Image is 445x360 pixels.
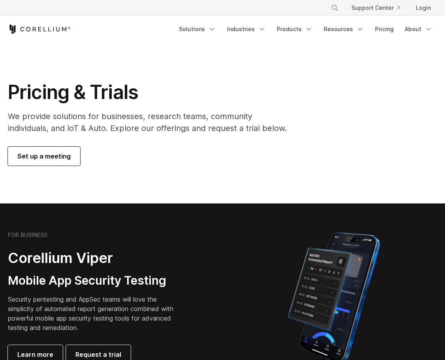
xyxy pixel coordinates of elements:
[222,22,270,36] a: Industries
[409,1,437,15] a: Login
[17,151,71,161] span: Set up a meeting
[345,1,406,15] a: Support Center
[8,24,71,34] a: Corellium Home
[174,22,221,36] a: Solutions
[319,22,369,36] a: Resources
[174,22,437,36] div: Navigation Menu
[8,231,47,239] h6: FOR BUSINESS
[8,80,289,104] h1: Pricing & Trials
[272,22,317,36] a: Products
[400,22,437,36] a: About
[8,110,289,134] p: We provide solutions for businesses, research teams, community individuals, and IoT & Auto. Explo...
[8,273,185,288] h3: Mobile App Security Testing
[8,295,185,332] p: Security pentesting and AppSec teams will love the simplicity of automated report generation comb...
[328,1,342,15] button: Search
[17,350,53,359] span: Learn more
[75,350,121,359] span: Request a trial
[8,147,80,166] a: Set up a meeting
[370,22,398,36] a: Pricing
[8,249,185,267] h2: Corellium Viper
[321,1,437,15] div: Navigation Menu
